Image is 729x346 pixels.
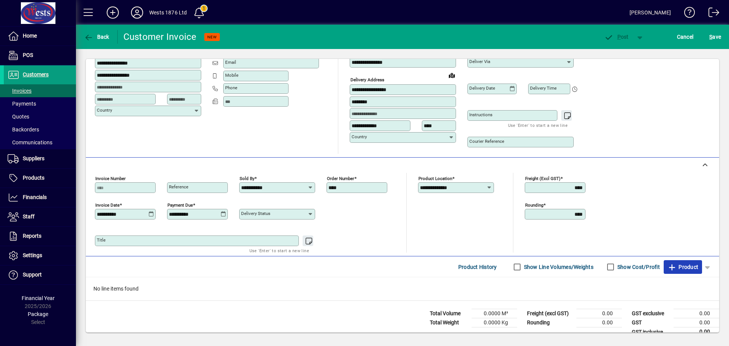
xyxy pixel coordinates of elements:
[123,31,197,43] div: Customer Invoice
[4,265,76,284] a: Support
[249,246,309,255] mat-hint: Use 'Enter' to start a new line
[23,71,49,77] span: Customers
[418,176,452,181] mat-label: Product location
[707,30,723,44] button: Save
[600,30,633,44] button: Post
[472,318,517,327] td: 0.0000 Kg
[4,149,76,168] a: Suppliers
[95,176,126,181] mat-label: Invoice number
[525,176,560,181] mat-label: Freight (excl GST)
[530,85,557,91] mat-label: Delivery time
[617,34,621,40] span: P
[23,213,35,220] span: Staff
[469,112,492,117] mat-label: Instructions
[664,260,702,274] button: Product
[23,33,37,39] span: Home
[8,114,29,120] span: Quotes
[628,318,674,327] td: GST
[674,327,719,337] td: 0.00
[23,52,33,58] span: POS
[4,97,76,110] a: Payments
[352,134,367,139] mat-label: Country
[674,318,719,327] td: 0.00
[523,309,576,318] td: Freight (excl GST)
[4,27,76,46] a: Home
[240,176,254,181] mat-label: Sold by
[149,6,187,19] div: Wests 1876 Ltd
[523,318,576,327] td: Rounding
[709,31,721,43] span: ave
[458,261,497,273] span: Product History
[675,30,696,44] button: Cancel
[674,309,719,318] td: 0.00
[469,139,504,144] mat-label: Courier Reference
[472,309,517,318] td: 0.0000 M³
[508,121,568,130] mat-hint: Use 'Enter' to start a new line
[23,272,42,278] span: Support
[426,318,472,327] td: Total Weight
[469,59,490,64] mat-label: Deliver via
[23,175,44,181] span: Products
[709,34,712,40] span: S
[426,309,472,318] td: Total Volume
[76,30,118,44] app-page-header-button: Back
[616,263,660,271] label: Show Cost/Profit
[4,136,76,149] a: Communications
[4,84,76,97] a: Invoices
[522,263,593,271] label: Show Line Volumes/Weights
[8,139,52,145] span: Communications
[679,2,695,26] a: Knowledge Base
[525,202,543,208] mat-label: Rounding
[4,110,76,123] a: Quotes
[82,30,111,44] button: Back
[97,237,106,243] mat-label: Title
[97,107,112,113] mat-label: Country
[604,34,629,40] span: ost
[167,202,193,208] mat-label: Payment due
[23,233,41,239] span: Reports
[327,176,354,181] mat-label: Order number
[8,101,36,107] span: Payments
[23,155,44,161] span: Suppliers
[446,69,458,81] a: View on map
[630,6,671,19] div: [PERSON_NAME]
[703,2,720,26] a: Logout
[225,73,238,78] mat-label: Mobile
[86,277,719,300] div: No line items found
[576,309,622,318] td: 0.00
[125,6,149,19] button: Profile
[4,123,76,136] a: Backorders
[169,184,188,190] mat-label: Reference
[95,202,120,208] mat-label: Invoice date
[469,85,495,91] mat-label: Delivery date
[4,188,76,207] a: Financials
[28,311,48,317] span: Package
[4,46,76,65] a: POS
[4,169,76,188] a: Products
[22,295,55,301] span: Financial Year
[8,126,39,133] span: Backorders
[576,318,622,327] td: 0.00
[241,211,270,216] mat-label: Delivery status
[8,88,32,94] span: Invoices
[23,252,42,258] span: Settings
[84,34,109,40] span: Back
[207,35,217,39] span: NEW
[225,60,236,65] mat-label: Email
[628,309,674,318] td: GST exclusive
[455,260,500,274] button: Product History
[667,261,698,273] span: Product
[23,194,47,200] span: Financials
[4,246,76,265] a: Settings
[628,327,674,337] td: GST inclusive
[677,31,694,43] span: Cancel
[4,207,76,226] a: Staff
[4,227,76,246] a: Reports
[101,6,125,19] button: Add
[225,85,237,90] mat-label: Phone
